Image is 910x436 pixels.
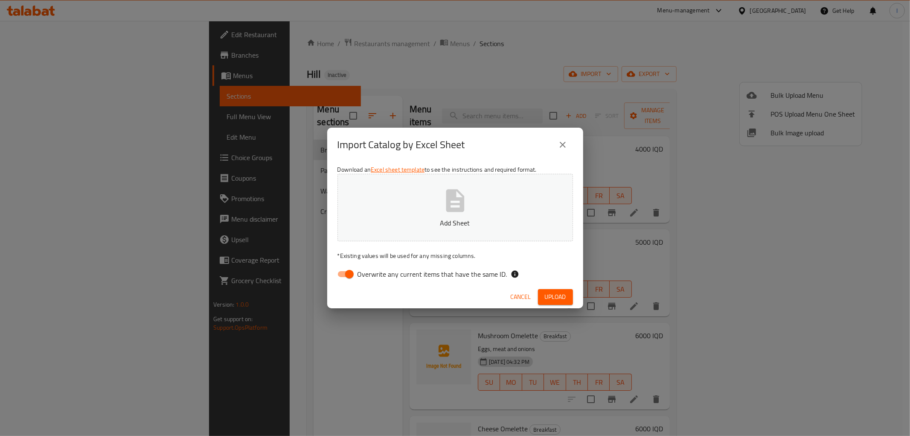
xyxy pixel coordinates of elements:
[371,164,424,175] a: Excel sheet template
[358,269,507,279] span: Overwrite any current items that have the same ID.
[538,289,573,305] button: Upload
[337,138,465,152] h2: Import Catalog by Excel Sheet
[337,174,573,241] button: Add Sheet
[351,218,560,228] p: Add Sheet
[507,289,535,305] button: Cancel
[337,252,573,260] p: Existing values will be used for any missing columns.
[511,270,519,278] svg: If the overwrite option isn't selected, then the items that match an existing ID will be ignored ...
[327,162,583,286] div: Download an to see the instructions and required format.
[552,135,573,155] button: close
[511,292,531,302] span: Cancel
[545,292,566,302] span: Upload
